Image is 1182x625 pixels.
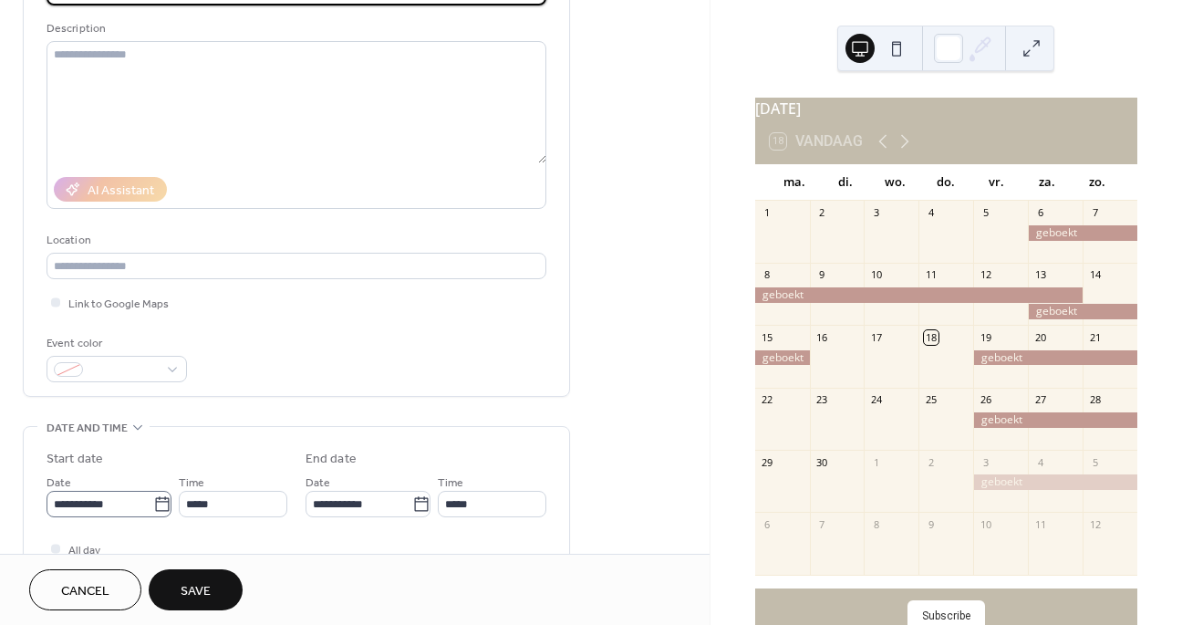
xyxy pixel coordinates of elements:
div: 14 [1088,268,1102,282]
div: 15 [761,330,774,344]
div: 16 [815,330,829,344]
div: 12 [979,268,992,282]
div: 20 [1033,330,1047,344]
div: 19 [979,330,992,344]
div: 2 [815,206,829,220]
div: 27 [1033,393,1047,407]
div: 22 [761,393,774,407]
div: 6 [761,517,774,531]
div: 24 [869,393,883,407]
div: 11 [1033,517,1047,531]
span: Date and time [47,419,128,438]
div: Location [47,231,543,250]
div: 13 [1033,268,1047,282]
div: do. [921,164,971,201]
div: 30 [815,455,829,469]
div: 3 [979,455,992,469]
div: 4 [924,206,938,220]
div: zo. [1073,164,1123,201]
span: Time [438,474,463,493]
div: geboekt [1028,225,1137,241]
div: 23 [815,393,829,407]
div: 21 [1088,330,1102,344]
div: 18 [924,330,938,344]
div: 4 [1033,455,1047,469]
div: 8 [869,517,883,531]
div: geboekt [755,287,1083,303]
div: 12 [1088,517,1102,531]
div: 25 [924,393,938,407]
div: 29 [761,455,774,469]
span: Link to Google Maps [68,295,169,314]
div: 1 [761,206,774,220]
span: Date [306,474,330,493]
div: 10 [979,517,992,531]
div: 11 [924,268,938,282]
span: Date [47,474,71,493]
div: 8 [761,268,774,282]
div: 17 [869,330,883,344]
div: vr. [971,164,1021,201]
button: Cancel [29,569,141,610]
div: End date [306,450,357,469]
div: 5 [1088,455,1102,469]
div: geboekt [1028,304,1137,319]
div: Event color [47,334,183,353]
div: 1 [869,455,883,469]
div: 2 [924,455,938,469]
div: 3 [869,206,883,220]
div: geboekt [973,350,1137,366]
span: Cancel [61,582,109,601]
div: 7 [1088,206,1102,220]
div: za. [1021,164,1072,201]
div: 9 [815,268,829,282]
div: Description [47,19,543,38]
div: geboekt [973,474,1137,490]
div: 7 [815,517,829,531]
div: ma. [770,164,820,201]
div: 26 [979,393,992,407]
div: 6 [1033,206,1047,220]
div: geboekt [973,412,1137,428]
span: All day [68,541,100,560]
div: 10 [869,268,883,282]
div: geboekt [755,350,810,366]
span: Time [179,474,204,493]
div: Start date [47,450,103,469]
div: di. [820,164,870,201]
div: wo. [870,164,920,201]
div: 5 [979,206,992,220]
div: [DATE] [755,98,1137,120]
button: Save [149,569,243,610]
div: 9 [924,517,938,531]
div: 28 [1088,393,1102,407]
span: Save [181,582,211,601]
